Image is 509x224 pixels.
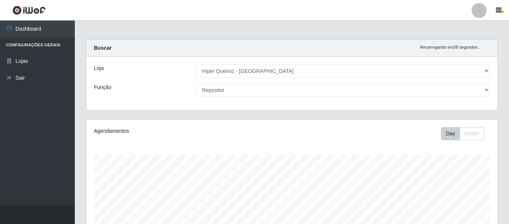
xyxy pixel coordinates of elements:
[94,64,104,72] label: Loja
[420,45,481,49] i: Recarregando em 28 segundos...
[94,127,252,135] div: Agendamentos
[460,127,484,140] button: Month
[12,6,46,15] img: CoreUI Logo
[441,127,460,140] button: Day
[94,83,111,91] label: Função
[441,127,484,140] div: First group
[94,45,111,51] strong: Buscar
[441,127,490,140] div: Toolbar with button groups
